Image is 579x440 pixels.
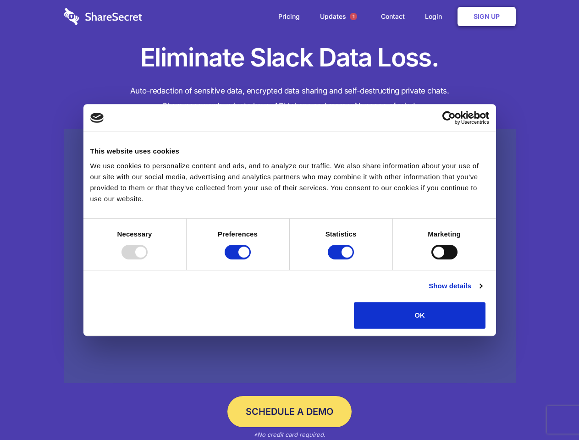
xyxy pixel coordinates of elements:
div: We use cookies to personalize content and ads, and to analyze our traffic. We also share informat... [90,160,489,204]
a: Pricing [269,2,309,31]
a: Wistia video thumbnail [64,129,516,384]
div: This website uses cookies [90,146,489,157]
em: *No credit card required. [254,431,325,438]
strong: Necessary [117,230,152,238]
strong: Marketing [428,230,461,238]
img: logo-wordmark-white-trans-d4663122ce5f474addd5e946df7df03e33cb6a1c49d2221995e7729f52c070b2.svg [64,8,142,25]
a: Show details [429,280,482,291]
a: Usercentrics Cookiebot - opens in a new window [409,111,489,125]
span: 1 [350,13,357,20]
button: OK [354,302,485,329]
a: Contact [372,2,414,31]
a: Schedule a Demo [227,396,352,427]
a: Sign Up [458,7,516,26]
a: Login [416,2,456,31]
h4: Auto-redaction of sensitive data, encrypted data sharing and self-destructing private chats. Shar... [64,83,516,114]
h1: Eliminate Slack Data Loss. [64,41,516,74]
img: logo [90,113,104,123]
strong: Statistics [325,230,357,238]
strong: Preferences [218,230,258,238]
